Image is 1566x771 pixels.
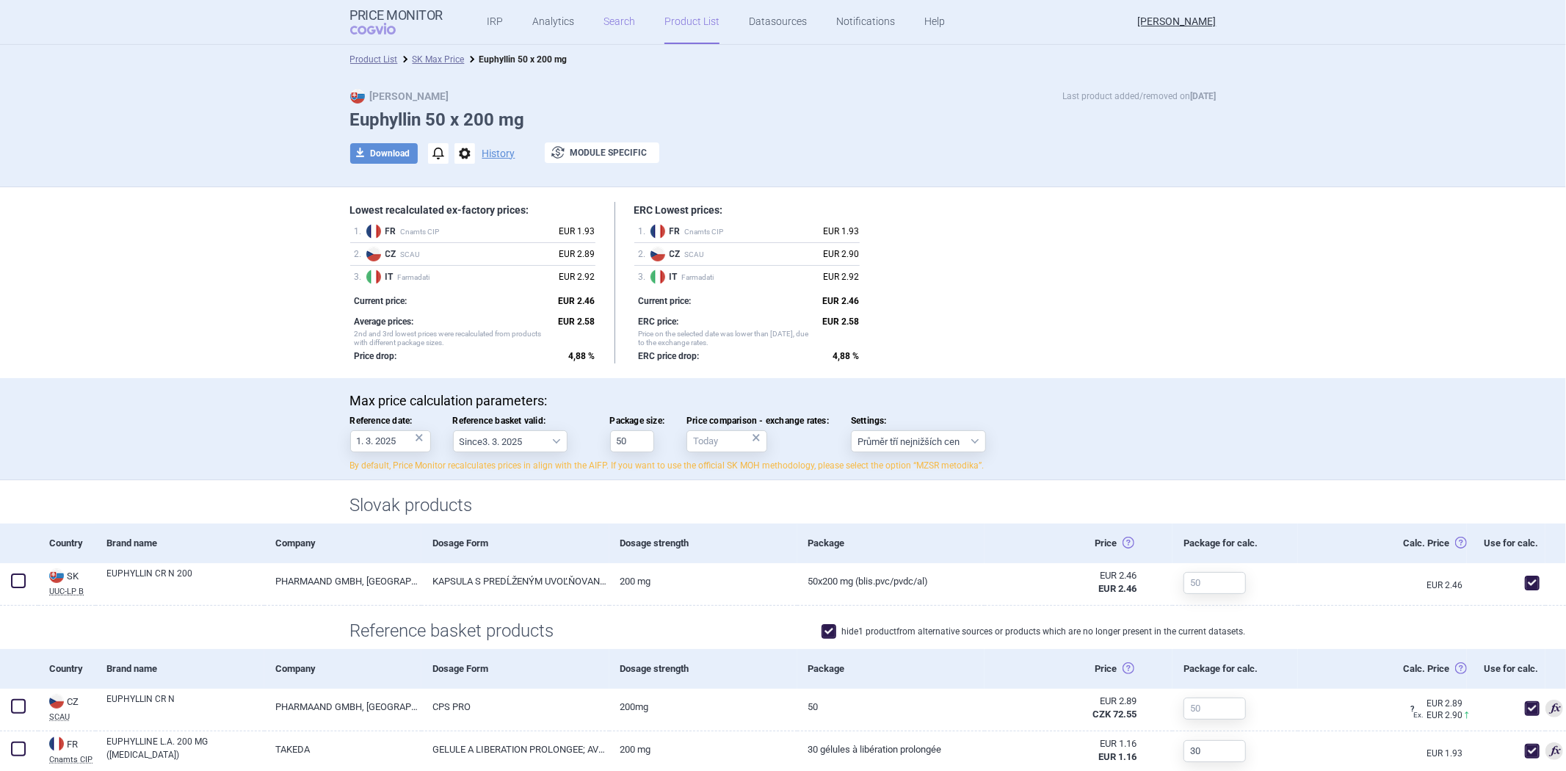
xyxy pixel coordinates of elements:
[350,460,1217,472] p: By default, Price Monitor recalculates prices in align with the AIFP. If you want to use the offi...
[350,52,398,67] li: Product List
[355,351,397,361] strong: Price drop:
[670,226,684,236] strong: FR
[1183,740,1246,762] input: 50
[634,204,860,217] h1: ERC Lowest prices:
[413,54,465,65] a: SK Max Price
[639,316,679,327] strong: ERC price:
[823,316,860,327] strong: EUR 2.58
[996,695,1137,721] abbr: Ex-Factory bez DPH zo zdroja
[559,316,595,327] strong: EUR 2.58
[453,416,588,426] span: Reference basket valid:
[1467,524,1545,563] div: Use for calc.
[38,524,95,563] div: Country
[686,430,767,452] input: Price comparison - exchange rates:×
[350,54,398,65] a: Product List
[1298,524,1467,563] div: Calc. Price
[1183,572,1246,594] input: 50
[1092,709,1137,720] strong: CZK 72.55
[1427,581,1467,590] a: EUR 2.46
[639,329,816,347] small: Price on the selected date was lower than [DATE], due to the exchange rates.
[797,731,985,767] a: 30 GÉLULES À LIBÉRATION PROLONGÉE
[559,296,595,306] strong: EUR 2.46
[350,8,443,23] strong: Price Monitor
[639,296,692,306] strong: Current price:
[350,109,1217,131] h1: Euphyllin 50 x 200 mg
[650,269,665,284] img: Italy
[824,224,860,239] div: EUR 1.93
[106,692,264,719] a: EUPHYLLIN CR N
[49,713,95,721] abbr: SCAU
[350,393,1217,409] p: Max price calculation parameters:
[609,563,797,599] a: 200 mg
[824,247,860,261] div: EUR 2.90
[350,89,365,104] img: SK
[1098,583,1137,594] strong: EUR 2.46
[639,351,700,361] strong: ERC price drop:
[609,524,797,563] div: Dosage strength
[1467,649,1545,689] div: Use for calc.
[1413,708,1467,723] div: EUR 2.90
[639,269,650,284] span: 3 .
[264,731,421,767] a: TAKEDA
[385,226,399,236] strong: FR
[686,416,829,426] span: Price comparison - exchange rates:
[49,568,64,583] img: Slovakia
[398,52,465,67] li: SK Max Price
[851,430,986,452] select: Settings:
[985,649,1172,689] div: Price
[49,736,64,751] img: France
[421,689,609,725] a: CPS PRO
[350,204,595,217] h1: Lowest recalculated ex-factory prices:
[366,269,381,284] img: Italy
[385,250,552,259] span: SCAU
[38,735,95,764] a: FRFRCnamts CIP
[385,227,552,236] span: Cnamts CIP
[385,249,399,259] strong: CZ
[465,52,568,67] li: Euphyllin 50 x 200 mg
[366,224,381,239] img: France
[559,247,595,261] div: EUR 2.89
[670,250,816,259] span: SCAU
[670,227,816,236] span: Cnamts CIP
[559,224,595,239] div: EUR 1.93
[95,524,264,563] div: Brand name
[824,269,860,284] div: EUR 2.92
[609,649,797,689] div: Dosage strength
[996,737,1137,750] div: EUR 1.16
[49,587,95,596] abbr: UUC-LP B
[851,416,986,426] span: Settings:
[479,54,568,65] strong: Euphyllin 50 x 200 mg
[49,568,95,584] div: SK
[1545,742,1563,760] span: Used for calculation
[264,689,421,725] a: PHARMAAND GMBH, [GEOGRAPHIC_DATA]
[797,649,985,689] div: Package
[1413,711,1424,719] span: Ex.
[670,272,681,282] strong: IT
[797,524,985,563] div: Package
[639,247,650,261] span: 2 .
[559,269,595,284] div: EUR 2.92
[421,524,609,563] div: Dosage Form
[1407,705,1416,714] span: ?
[996,737,1137,764] abbr: Ex-Factory bez DPH zo zdroja
[996,569,1137,596] abbr: Ex-Factory bez DPH zo zdroja
[453,430,568,452] select: Reference basket valid:
[1172,649,1298,689] div: Package for calc.
[49,756,95,764] abbr: Cnamts CIP
[996,569,1137,582] div: EUR 2.46
[650,224,665,239] img: France
[1545,700,1563,717] span: Used for calculation
[797,563,985,599] a: 50x200 mg (blis.PVC/PVDC/Al)
[38,567,95,596] a: SKSKUUC-LP B
[670,272,816,282] span: Farmadati
[421,731,609,767] a: GELULE A LIBERATION PROLONGEE; AVEC MICROGRANULES; OUVERTURE POSSIBLE; NE PAS ECRASER; NE PAS OUVRIR
[49,694,95,710] div: CZ
[833,351,860,361] strong: 4,88 %
[264,649,421,689] div: Company
[670,249,684,259] strong: CZ
[1191,91,1217,101] strong: [DATE]
[95,649,264,689] div: Brand name
[1183,698,1246,720] input: 50
[49,736,95,753] div: FR
[609,731,797,767] a: 200 MG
